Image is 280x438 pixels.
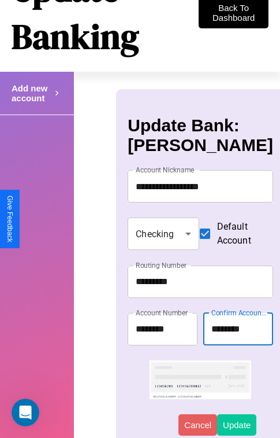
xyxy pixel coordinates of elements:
[12,83,52,103] h4: Add new account
[136,260,186,270] label: Routing Number
[217,220,264,248] span: Default Account
[128,218,199,250] div: Checking
[178,414,217,436] button: Cancel
[211,308,267,318] label: Confirm Account Number
[128,116,273,155] h3: Update Bank: [PERSON_NAME]
[136,165,195,175] label: Account Nickname
[217,414,256,436] button: Update
[150,360,251,399] img: check
[136,308,188,318] label: Account Number
[6,196,14,242] div: Give Feedback
[12,399,39,426] iframe: Intercom live chat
